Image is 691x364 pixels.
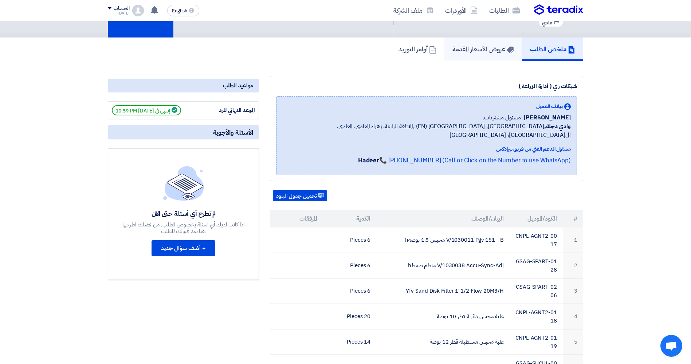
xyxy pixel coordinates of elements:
[200,106,255,115] div: الموعد النهائي للرد
[544,122,571,131] b: وادي دجلة,
[563,329,583,355] td: 5
[323,329,376,355] td: 14 Pieces
[376,304,509,329] td: علبة محبس دائرية قطر 10 بوصة
[108,11,129,15] div: [DATE]
[167,5,199,16] button: English
[522,37,583,61] a: ملخص الطلب
[282,122,571,139] span: [GEOGRAPHIC_DATA], [GEOGRAPHIC_DATA] (EN) ,المنطقة الرابعة، زهراء المعادي، المعادي، ال[GEOGRAPHIC...
[132,5,144,16] img: profile_test.png
[379,156,571,165] a: 📞 [PHONE_NUMBER] (Call or Click on the Number to use WhatsApp)
[376,278,509,304] td: Yfv Sand Disk Filter 1"1/2 Flow 20M3/H
[398,45,436,53] h5: أوامر التوريد
[323,278,376,304] td: 6 Pieces
[282,145,571,153] div: مسئول الدعم الفني من فريق تيرادكس
[323,210,376,227] th: الكمية
[563,253,583,278] td: 2
[483,2,526,19] a: الطلبات
[510,227,563,253] td: CNPL-AGNT2-0017
[152,240,215,256] button: + أضف سؤال جديد
[122,221,246,234] div: اذا كانت لديك أي اسئلة بخصوص الطلب, من فضلك اطرحها هنا بعد قبولك للطلب
[524,113,571,122] span: [PERSON_NAME]
[510,304,563,329] td: CNPL-AGNT2-0118
[163,166,204,200] img: empty_state_list.svg
[510,329,563,355] td: CNPL-AGNT2-0119
[510,278,563,304] td: GSAG-SPART-0206
[563,278,583,304] td: 3
[439,2,483,19] a: الأوردرات
[536,103,563,110] span: بيانات العميل
[270,210,323,227] th: المرفقات
[122,209,246,218] div: لم تطرح أي أسئلة حتى الآن
[660,335,682,357] div: Open chat
[376,227,509,253] td: V/1030011 Pgv 151 - B محبس 1.5 بوصةh
[542,19,552,26] span: عادي
[563,227,583,253] td: 1
[112,105,181,115] span: إنتهي في [DATE] 10:59 PM
[388,2,439,19] a: ملف الشركة
[114,5,129,12] div: الحساب
[510,210,563,227] th: الكود/الموديل
[563,210,583,227] th: #
[323,227,376,253] td: 6 Pieces
[323,304,376,329] td: 20 Pieces
[276,82,577,91] div: شبكات ري ( أدارة الزراعة )
[358,156,379,165] strong: Hadeer
[376,210,509,227] th: البيان/الوصف
[444,37,522,61] a: عروض الأسعار المقدمة
[376,329,509,355] td: علبة محبس مستطيلة قطر 12 بوصة
[530,45,575,53] h5: ملخص الطلب
[563,304,583,329] td: 4
[323,253,376,278] td: 6 Pieces
[213,128,253,136] span: الأسئلة والأجوبة
[390,37,444,61] a: أوامر التوريد
[510,253,563,278] td: GSAG-SPART-0128
[273,190,327,202] button: تحميل جدول البنود
[534,4,583,15] img: Teradix logo
[452,45,514,53] h5: عروض الأسعار المقدمة
[483,113,521,122] span: مسئول مشتريات,
[172,8,187,13] span: English
[376,253,509,278] td: V/1030038 Accu-Sync-Adj منظم ضغطh
[108,79,259,92] div: مواعيد الطلب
